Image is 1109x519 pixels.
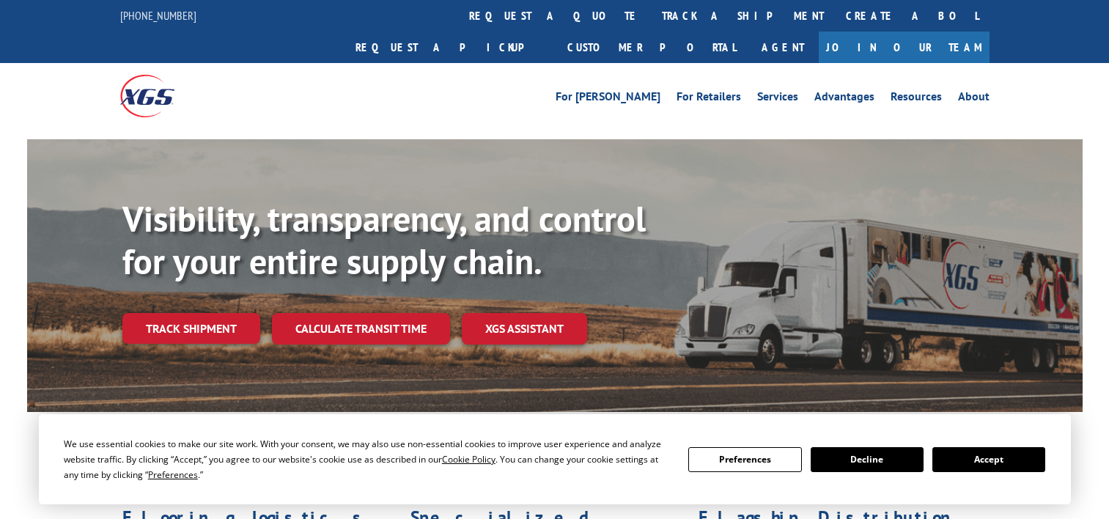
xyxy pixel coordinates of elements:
a: Services [757,91,798,107]
a: [PHONE_NUMBER] [120,8,196,23]
a: XGS ASSISTANT [462,313,587,345]
a: About [958,91,990,107]
button: Decline [811,447,924,472]
b: Visibility, transparency, and control for your entire supply chain. [122,196,646,284]
div: Cookie Consent Prompt [39,414,1071,504]
a: Request a pickup [345,32,556,63]
a: Advantages [814,91,874,107]
a: Resources [891,91,942,107]
a: Calculate transit time [272,313,450,345]
span: Preferences [148,468,198,481]
a: Track shipment [122,313,260,344]
a: For [PERSON_NAME] [556,91,660,107]
a: Customer Portal [556,32,747,63]
button: Accept [932,447,1045,472]
a: Agent [747,32,819,63]
button: Preferences [688,447,801,472]
span: Cookie Policy [442,453,495,465]
a: For Retailers [677,91,741,107]
a: Join Our Team [819,32,990,63]
div: We use essential cookies to make our site work. With your consent, we may also use non-essential ... [64,436,671,482]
